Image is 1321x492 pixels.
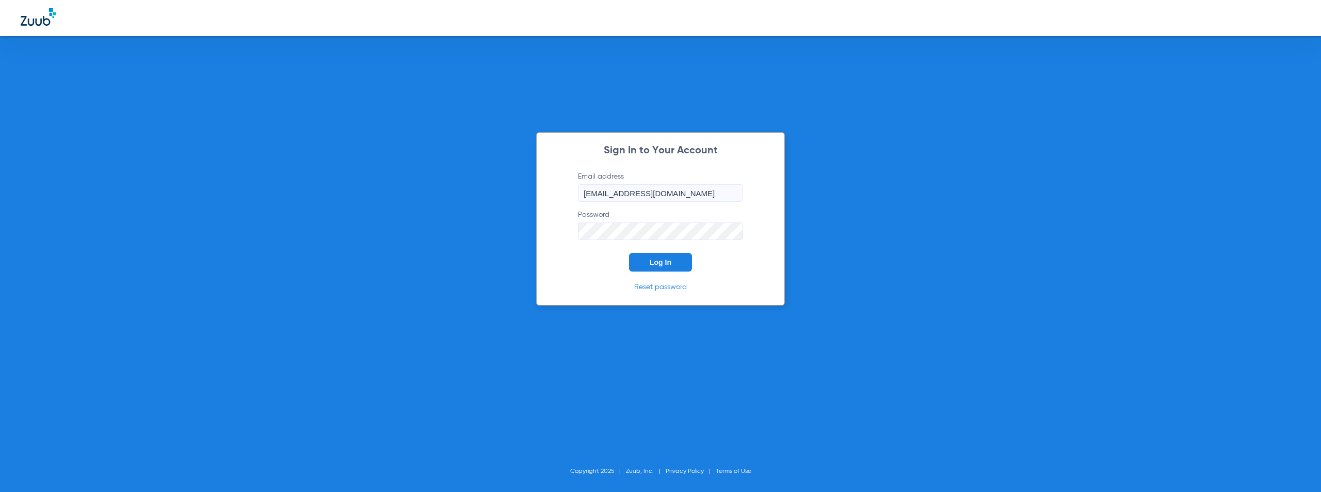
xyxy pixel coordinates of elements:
input: Email address [578,184,743,202]
li: Zuub, Inc. [626,466,666,477]
a: Privacy Policy [666,468,704,474]
a: Reset password [634,283,687,291]
button: Log In [629,253,692,272]
label: Password [578,210,743,240]
img: Zuub Logo [21,8,56,26]
h2: Sign In to Your Account [562,146,759,156]
iframe: Chat Widget [1269,442,1321,492]
label: Email address [578,171,743,202]
input: Password [578,223,743,240]
span: Log In [650,258,671,266]
a: Terms of Use [716,468,751,474]
li: Copyright 2025 [570,466,626,477]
